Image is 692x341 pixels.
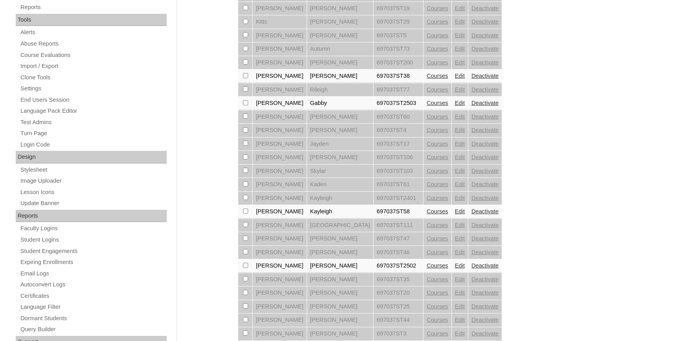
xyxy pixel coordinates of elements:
a: Deactivate [471,195,499,201]
td: 697037ST46 [374,246,423,259]
a: Deactivate [471,18,499,25]
a: Courses [427,303,448,310]
td: 697037ST77 [374,83,423,97]
td: [PERSON_NAME] [253,232,307,246]
td: 697037ST103 [374,165,423,178]
td: [PERSON_NAME] [307,124,374,137]
a: Edit [455,86,465,93]
a: Alerts [20,27,167,37]
a: Abuse Reports [20,39,167,49]
a: Deactivate [471,235,499,242]
a: Edit [455,168,465,174]
td: 697037ST2502 [374,259,423,273]
td: [PERSON_NAME] [253,313,307,327]
a: Edit [455,330,465,337]
td: [PERSON_NAME] [307,232,374,246]
td: [PERSON_NAME] [307,56,374,70]
a: Courses [427,100,448,106]
a: Courses [427,330,448,337]
td: [PERSON_NAME] [253,137,307,151]
a: Deactivate [471,59,499,66]
td: 697037ST25 [374,300,423,313]
a: Edit [455,46,465,52]
a: Edit [455,249,465,255]
a: Edit [455,195,465,201]
a: Courses [427,168,448,174]
a: Deactivate [471,222,499,228]
td: [PERSON_NAME] [253,300,307,313]
a: Courses [427,32,448,38]
a: Dormant Students [20,313,167,323]
td: [PERSON_NAME] [253,192,307,205]
a: Student Engagements [20,246,167,256]
a: Courses [427,141,448,147]
a: Import / Export [20,61,167,71]
td: [PERSON_NAME] [307,151,374,164]
a: Image Uploader [20,176,167,186]
a: Email Logs [20,269,167,279]
td: [PERSON_NAME] [253,151,307,164]
td: Skylar [307,165,374,178]
a: Settings [20,84,167,93]
td: 697037ST20 [374,286,423,300]
a: Turn Page [20,128,167,138]
a: Language Pack Editor [20,106,167,116]
td: Gabby [307,97,374,110]
a: Lesson Icons [20,187,167,197]
td: 697037ST5 [374,29,423,42]
td: 697037ST29 [374,15,423,29]
a: Edit [455,208,465,214]
a: Deactivate [471,317,499,323]
td: [PERSON_NAME] [307,29,374,42]
a: Edit [455,235,465,242]
a: Expiring Enrollments [20,257,167,267]
td: [PERSON_NAME] [307,313,374,327]
td: Kitts [253,15,307,29]
a: Edit [455,127,465,133]
a: Language Filter [20,302,167,312]
td: 697037ST17 [374,137,423,151]
td: [PERSON_NAME] [253,246,307,259]
a: Deactivate [471,208,499,214]
a: Deactivate [471,86,499,93]
a: Courses [427,181,448,187]
a: Courses [427,262,448,269]
td: [PERSON_NAME] [253,124,307,137]
a: Deactivate [471,276,499,282]
td: Kaden [307,178,374,191]
a: Courses [427,154,448,160]
a: Courses [427,317,448,323]
a: Edit [455,100,465,106]
td: [PERSON_NAME] [253,273,307,286]
a: Deactivate [471,330,499,337]
a: Courses [427,5,448,11]
td: [PERSON_NAME] [307,259,374,273]
td: [PERSON_NAME] [253,205,307,218]
td: [PERSON_NAME] [253,70,307,83]
td: Rileigh [307,83,374,97]
a: Courses [427,114,448,120]
td: [PERSON_NAME] [307,246,374,259]
a: Deactivate [471,168,499,174]
td: [PERSON_NAME] [253,97,307,110]
td: 697037ST19 [374,2,423,15]
td: 697037ST200 [374,56,423,70]
a: Edit [455,181,465,187]
a: Login Code [20,140,167,150]
a: Query Builder [20,324,167,334]
a: Courses [427,276,448,282]
td: [PERSON_NAME] [307,300,374,313]
a: End Users Session [20,95,167,105]
td: [PERSON_NAME] [253,286,307,300]
a: Deactivate [471,181,499,187]
a: Edit [455,114,465,120]
td: [PERSON_NAME] [307,15,374,29]
a: Course Evaluations [20,50,167,60]
a: Edit [455,154,465,160]
a: Courses [427,46,448,52]
a: Edit [455,262,465,269]
td: 697037ST111 [374,219,423,232]
td: [PERSON_NAME] [253,165,307,178]
a: Edit [455,18,465,25]
a: Stylesheet [20,165,167,175]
